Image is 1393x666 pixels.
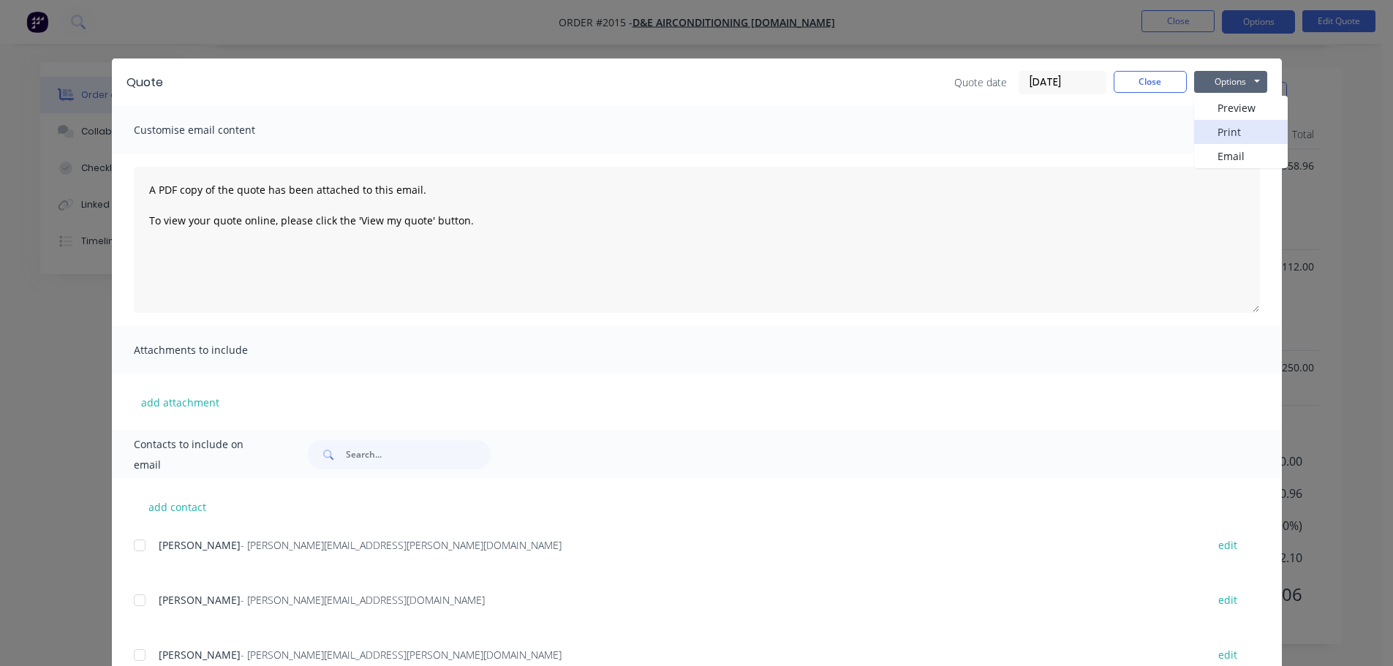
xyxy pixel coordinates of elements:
[241,593,485,607] span: - [PERSON_NAME][EMAIL_ADDRESS][DOMAIN_NAME]
[159,648,241,662] span: [PERSON_NAME]
[1194,71,1267,93] button: Options
[1194,144,1288,168] button: Email
[134,167,1260,313] textarea: A PDF copy of the quote has been attached to this email. To view your quote online, please click ...
[159,593,241,607] span: [PERSON_NAME]
[134,340,295,360] span: Attachments to include
[1209,590,1246,610] button: edit
[241,538,562,552] span: - [PERSON_NAME][EMAIL_ADDRESS][PERSON_NAME][DOMAIN_NAME]
[134,120,295,140] span: Customise email content
[134,434,272,475] span: Contacts to include on email
[1209,535,1246,555] button: edit
[1209,645,1246,665] button: edit
[134,391,227,413] button: add attachment
[127,74,163,91] div: Quote
[1114,71,1187,93] button: Close
[241,648,562,662] span: - [PERSON_NAME][EMAIL_ADDRESS][PERSON_NAME][DOMAIN_NAME]
[1194,120,1288,144] button: Print
[346,440,491,469] input: Search...
[159,538,241,552] span: [PERSON_NAME]
[1194,96,1288,120] button: Preview
[134,496,222,518] button: add contact
[954,75,1007,90] span: Quote date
